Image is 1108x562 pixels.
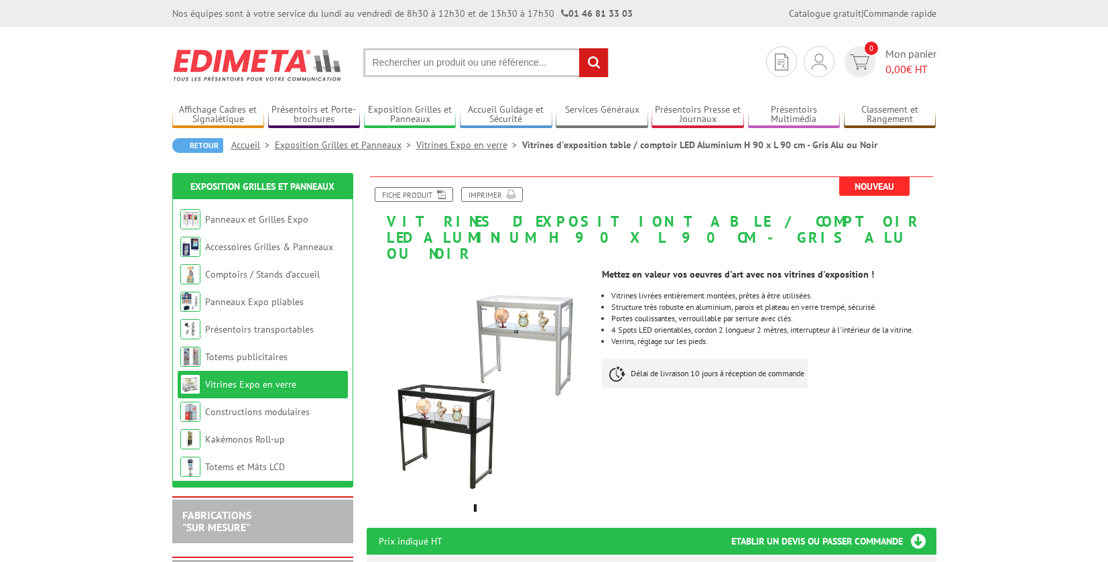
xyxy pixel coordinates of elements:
a: Vitrines Expo en verre [205,378,296,390]
li: 4 Spots LED orientables, cordon 2 longueur 2 mètres, interrupteur à l'intérieur de la vitrine. [611,326,936,334]
span: 0 [865,42,878,55]
h3: Etablir un devis ou passer commande [731,528,936,555]
li: Structure très robuste en aluminium, parois et plateau en verre trempé, sécurisé. [611,303,936,311]
span: Nouveau [839,177,910,196]
a: Accessoires Grilles & Panneaux [205,241,333,253]
img: Constructions modulaires [180,402,200,422]
a: Comptoirs / Stands d'accueil [205,268,320,280]
a: Présentoirs Multimédia [748,104,841,126]
a: Classement et Rangement [844,104,936,126]
a: Accueil Guidage et Sécurité [460,104,552,126]
span: 0,00 [885,62,906,76]
strong: 01 46 81 33 03 [561,7,633,19]
img: Edimeta [172,40,343,90]
a: Retour [172,138,223,153]
a: Fiche produit [375,187,453,202]
a: devis rapide 0 Mon panier 0,00€ HT [841,46,936,77]
img: Panneaux Expo pliables [180,292,200,312]
a: Vitrines Expo en verre [416,139,522,151]
a: Exposition Grilles et Panneaux [190,180,334,192]
li: Portes coulissantes, verrouillable par serrure avec clés. [611,315,936,323]
img: Kakémonos Roll-up [180,429,200,449]
a: Panneaux Expo pliables [205,296,304,308]
img: Présentoirs transportables [180,319,200,339]
a: Exposition Grilles et Panneaux [364,104,456,126]
img: devis rapide [775,54,788,70]
li: Verrins, réglage sur les pieds. [611,337,936,345]
a: Accueil [231,139,275,151]
li: Vitrines d'exposition table / comptoir LED Aluminium H 90 x L 90 cm - Gris Alu ou Noir [522,138,877,152]
img: devis rapide [812,54,826,70]
h1: Vitrines d'exposition table / comptoir LED Aluminium H 90 x L 90 cm - Gris Alu ou Noir [357,176,946,262]
a: Présentoirs transportables [205,323,314,335]
a: Catalogue gratuit [789,7,861,19]
div: | [789,7,936,20]
a: Panneaux et Grilles Expo [205,213,308,225]
p: Délai de livraison 10 jours à réception de commande [602,359,808,388]
img: Panneaux et Grilles Expo [180,209,200,229]
img: vitrine_exposition_table_comptoir_aluminium_gris_et_noir_alu_led_2228412_2228413.jpg [367,269,593,495]
li: Vitrines livrées entièrement montées, prêtes à être utilisées. [611,292,936,300]
a: Présentoirs et Porte-brochures [268,104,361,126]
div: Nos équipes sont à votre service du lundi au vendredi de 8h30 à 12h30 et de 13h30 à 17h30 [172,7,633,20]
img: Comptoirs / Stands d'accueil [180,264,200,284]
a: Imprimer [461,187,523,202]
a: Présentoirs Presse et Journaux [652,104,744,126]
a: Exposition Grilles et Panneaux [275,139,416,151]
img: devis rapide [850,54,869,70]
a: Constructions modulaires [205,406,310,418]
a: Totems et Mâts LCD [205,461,285,473]
a: Commande rapide [863,7,936,19]
input: Rechercher un produit ou une référence... [363,48,609,77]
a: Kakémonos Roll-up [205,433,285,445]
img: Vitrines Expo en verre [180,374,200,394]
a: Services Généraux [556,104,648,126]
strong: Mettez en valeur vos oeuvres d'art avec nos vitrines d'exposition ! [602,268,874,280]
p: Prix indiqué HT [379,528,442,555]
a: Affichage Cadres et Signalétique [172,104,265,126]
input: rechercher [579,48,608,77]
span: Mon panier [885,46,936,77]
img: Accessoires Grilles & Panneaux [180,237,200,257]
span: € HT [885,62,936,77]
img: Totems et Mâts LCD [180,457,200,477]
a: Totems publicitaires [205,351,288,363]
img: Totems publicitaires [180,347,200,367]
